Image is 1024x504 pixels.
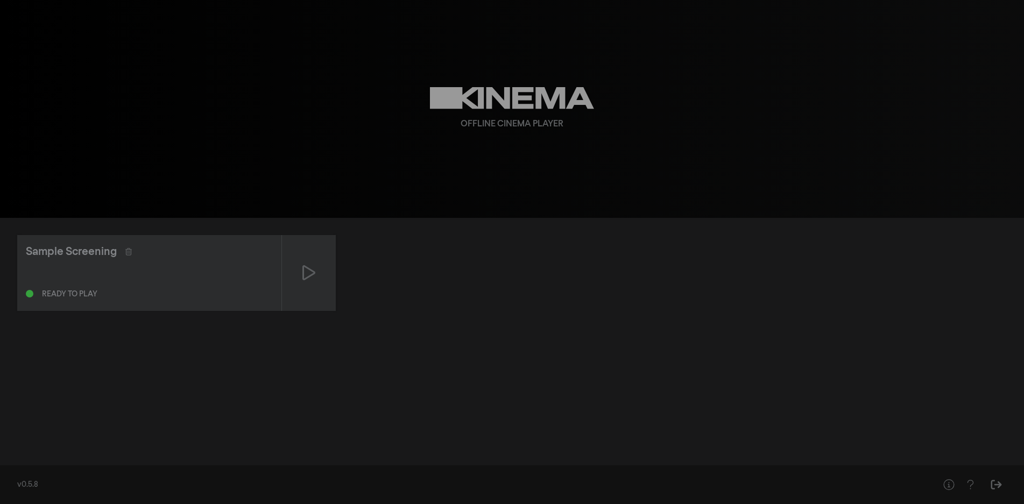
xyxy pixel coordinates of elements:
[938,474,959,495] button: Help
[461,118,563,131] div: Offline Cinema Player
[26,244,117,260] div: Sample Screening
[17,479,916,491] div: v0.5.8
[42,290,97,298] div: Ready to play
[959,474,981,495] button: Help
[985,474,1007,495] button: Sign Out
